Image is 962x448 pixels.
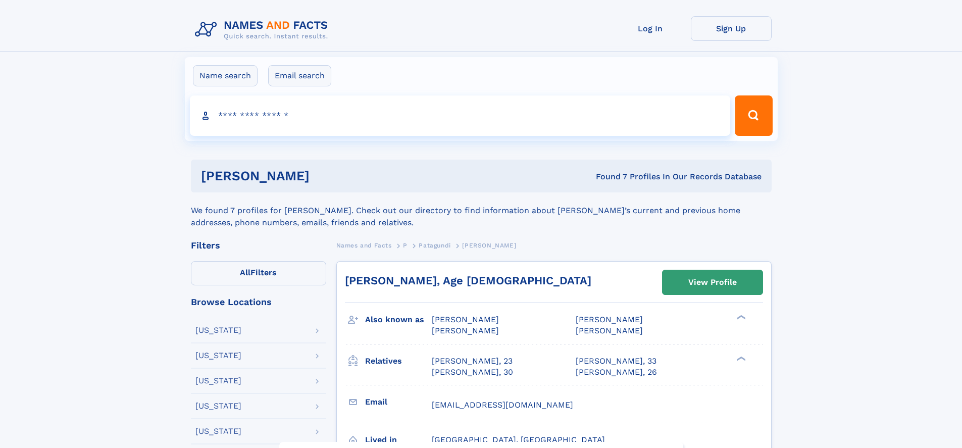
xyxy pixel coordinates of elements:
[432,315,499,324] span: [PERSON_NAME]
[419,242,450,249] span: Patagundi
[191,241,326,250] div: Filters
[452,171,762,182] div: Found 7 Profiles In Our Records Database
[735,95,772,136] button: Search Button
[191,297,326,307] div: Browse Locations
[240,268,250,277] span: All
[195,326,241,334] div: [US_STATE]
[195,427,241,435] div: [US_STATE]
[432,367,513,378] a: [PERSON_NAME], 30
[365,393,432,411] h3: Email
[576,315,643,324] span: [PERSON_NAME]
[195,377,241,385] div: [US_STATE]
[365,311,432,328] h3: Also known as
[268,65,331,86] label: Email search
[403,242,408,249] span: P
[432,400,573,410] span: [EMAIL_ADDRESS][DOMAIN_NAME]
[193,65,258,86] label: Name search
[432,356,513,367] a: [PERSON_NAME], 23
[576,367,657,378] a: [PERSON_NAME], 26
[365,353,432,370] h3: Relatives
[419,239,450,252] a: Patagundi
[195,402,241,410] div: [US_STATE]
[734,355,746,362] div: ❯
[576,326,643,335] span: [PERSON_NAME]
[576,356,656,367] a: [PERSON_NAME], 33
[432,326,499,335] span: [PERSON_NAME]
[734,314,746,321] div: ❯
[691,16,772,41] a: Sign Up
[195,352,241,360] div: [US_STATE]
[462,242,516,249] span: [PERSON_NAME]
[688,271,737,294] div: View Profile
[191,16,336,43] img: Logo Names and Facts
[432,435,605,444] span: [GEOGRAPHIC_DATA], [GEOGRAPHIC_DATA]
[190,95,731,136] input: search input
[191,192,772,229] div: We found 7 profiles for [PERSON_NAME]. Check out our directory to find information about [PERSON_...
[663,270,763,294] a: View Profile
[201,170,453,182] h1: [PERSON_NAME]
[610,16,691,41] a: Log In
[336,239,392,252] a: Names and Facts
[345,274,591,287] a: [PERSON_NAME], Age [DEMOGRAPHIC_DATA]
[191,261,326,285] label: Filters
[403,239,408,252] a: P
